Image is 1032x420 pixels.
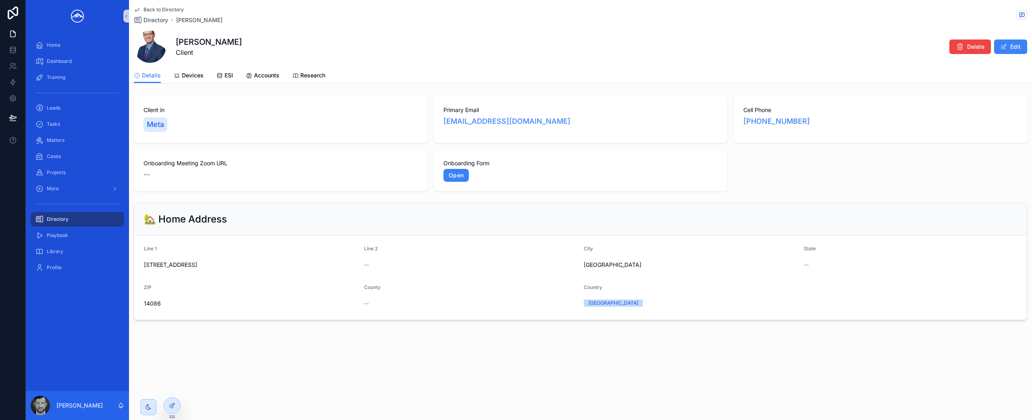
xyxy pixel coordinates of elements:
span: Tasks [47,121,60,127]
a: Library [31,244,124,259]
span: -- [144,169,150,180]
a: ESI [216,68,233,84]
a: Matters [31,133,124,148]
span: Matters [47,137,64,143]
a: [PERSON_NAME] [176,16,223,24]
a: Leads [31,101,124,115]
span: -- [804,261,809,269]
a: More [31,181,124,196]
a: Details [134,68,161,83]
a: Home [31,38,124,52]
span: Directory [144,16,168,24]
span: Details [142,71,161,79]
a: Directory [31,212,124,227]
span: Primary Email [443,106,718,114]
span: -- [364,299,369,308]
a: Playbook [31,228,124,243]
span: -- [364,261,369,269]
div: [GEOGRAPHIC_DATA] [589,299,638,307]
a: Accounts [246,68,279,84]
span: [STREET_ADDRESS] [144,261,358,269]
a: Cases [31,149,124,164]
span: ESI [225,71,233,79]
span: Onboarding Meeting Zoom URL [144,159,418,167]
span: Cases [47,153,61,160]
a: [EMAIL_ADDRESS][DOMAIN_NAME] [443,116,570,127]
span: Training [47,74,65,81]
span: Country [584,284,602,290]
span: City [584,245,593,252]
a: Dashboard [31,54,124,69]
span: State [804,245,816,252]
a: Open [443,169,469,182]
span: Cell Phone [743,106,1017,114]
span: Meta [147,119,164,130]
span: Home [47,42,60,48]
span: Line 2 [364,245,378,252]
span: Delete [967,43,984,51]
span: Client [176,48,242,57]
a: Training [31,70,124,85]
span: [GEOGRAPHIC_DATA] [584,261,797,269]
span: Directory [47,216,69,222]
a: Tasks [31,117,124,131]
span: Library [47,248,63,255]
a: Research [292,68,325,84]
a: Directory [134,16,168,24]
span: Line 1 [144,245,157,252]
span: Playbook [47,232,68,239]
div: scrollable content [26,32,129,285]
a: Back to Directory [134,6,184,13]
a: [PHONE_NUMBER] [743,116,810,127]
span: 14086 [144,299,358,308]
span: Client in [144,106,418,114]
a: Devices [174,68,204,84]
span: More [47,185,59,192]
img: App logo [68,10,87,23]
a: Projects [31,165,124,180]
h2: 🏡 Home Address [144,213,227,226]
a: Profile [31,260,124,275]
h1: [PERSON_NAME] [176,36,242,48]
span: Profile [47,264,62,271]
span: Accounts [254,71,279,79]
span: Projects [47,169,66,176]
span: Research [300,71,325,79]
a: Meta [144,117,167,132]
span: Onboarding Form [443,159,718,167]
button: Delete [949,40,991,54]
span: Dashboard [47,58,72,64]
p: [PERSON_NAME] [56,401,103,410]
button: Edit [994,40,1027,54]
span: ZIP [144,284,152,290]
span: Devices [182,71,204,79]
span: Leads [47,105,60,111]
span: County [364,284,381,290]
span: Back to Directory [144,6,184,13]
